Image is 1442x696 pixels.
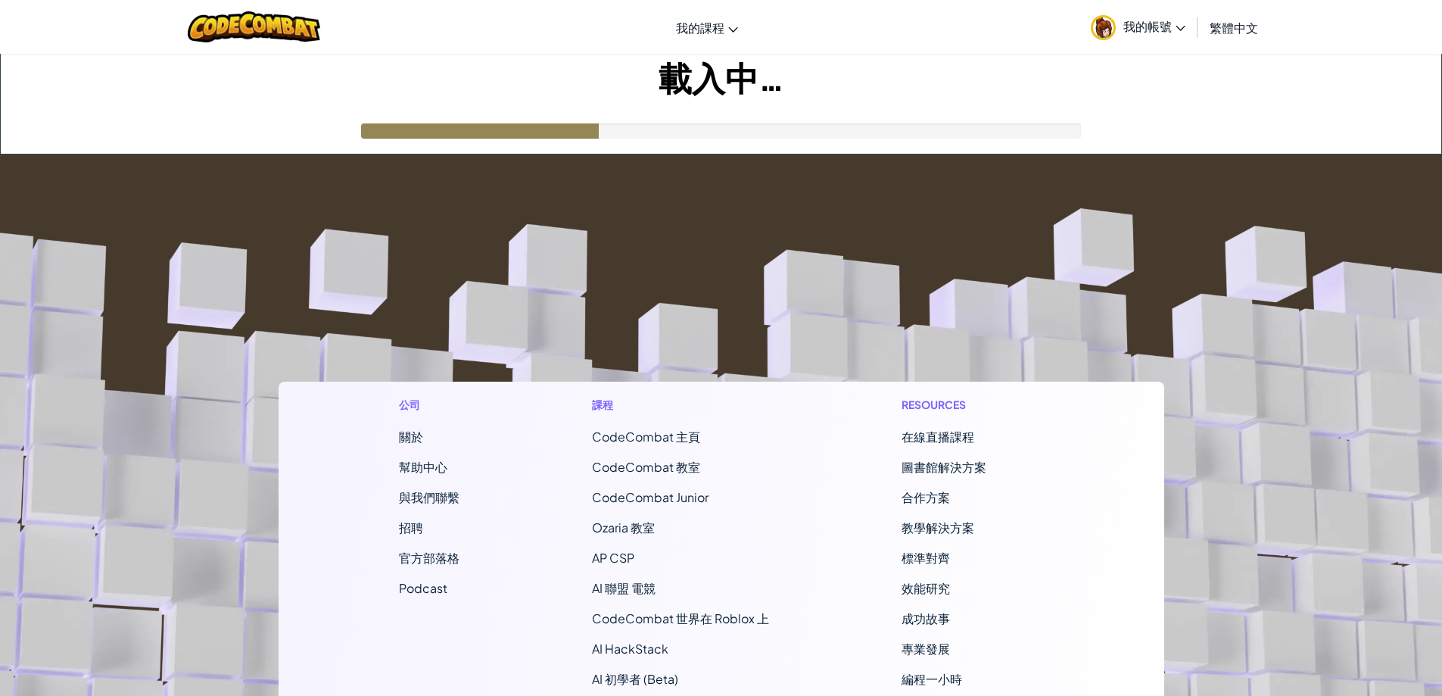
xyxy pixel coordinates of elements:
[902,520,974,535] a: 教學解決方案
[1091,15,1116,40] img: avatar
[399,489,459,505] span: 與我們聯繫
[399,459,447,475] a: 幫助中心
[399,429,423,445] a: 關於
[592,641,668,657] a: AI HackStack
[1210,20,1258,36] span: 繁體中文
[676,20,724,36] span: 我的課程
[592,489,709,505] a: CodeCombat Junior
[399,550,459,566] a: 官方部落格
[668,7,746,48] a: 我的課程
[1,54,1441,101] h1: 載入中…
[902,397,1043,413] h1: Resources
[399,397,459,413] h1: 公司
[902,459,986,475] a: 圖書館解決方案
[1083,3,1193,51] a: 我的帳號
[592,397,769,413] h1: 課程
[902,641,950,657] a: 專業發展
[902,671,962,687] a: 編程一小時
[592,580,656,596] a: AI 聯盟 電競
[399,520,423,535] a: 招聘
[592,429,700,445] span: CodeCombat 主頁
[902,610,950,626] a: 成功故事
[592,550,634,566] a: AP CSP
[592,610,769,626] a: CodeCombat 世界在 Roblox 上
[399,580,447,596] a: Podcast
[902,489,950,505] a: 合作方案
[592,459,700,475] a: CodeCombat 教室
[592,671,678,687] a: AI 初學者 (Beta)
[902,429,974,445] a: 在線直播課程
[902,580,950,596] a: 效能研究
[1202,7,1266,48] a: 繁體中文
[592,520,655,535] a: Ozaria 教室
[1123,18,1185,34] span: 我的帳號
[188,11,320,42] img: CodeCombat logo
[902,550,950,566] a: 標準對齊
